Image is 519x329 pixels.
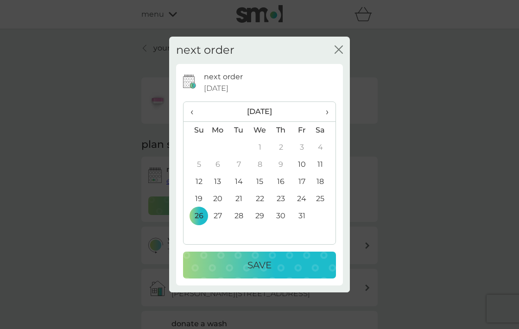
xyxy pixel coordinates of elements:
td: 1 [249,139,271,156]
span: ‹ [190,102,200,121]
td: 10 [291,156,312,173]
td: 4 [312,139,335,156]
h2: next order [176,44,234,57]
th: Th [271,121,291,139]
td: 18 [312,173,335,190]
p: next order [204,71,243,83]
td: 22 [249,190,271,208]
td: 27 [207,208,228,225]
th: Mo [207,121,228,139]
td: 20 [207,190,228,208]
td: 6 [207,156,228,173]
th: We [249,121,271,139]
td: 29 [249,208,271,225]
td: 24 [291,190,312,208]
th: Fr [291,121,312,139]
td: 15 [249,173,271,190]
th: Su [184,121,207,139]
td: 17 [291,173,312,190]
th: [DATE] [207,102,312,122]
td: 9 [271,156,291,173]
span: › [319,102,329,121]
th: Tu [228,121,249,139]
p: Save [247,258,272,272]
button: close [335,45,343,55]
td: 23 [271,190,291,208]
td: 31 [291,208,312,225]
td: 13 [207,173,228,190]
td: 14 [228,173,249,190]
td: 28 [228,208,249,225]
td: 30 [271,208,291,225]
button: Save [183,252,336,278]
td: 25 [312,190,335,208]
td: 12 [184,173,207,190]
th: Sa [312,121,335,139]
td: 26 [184,208,207,225]
td: 21 [228,190,249,208]
td: 7 [228,156,249,173]
td: 5 [184,156,207,173]
td: 16 [271,173,291,190]
span: [DATE] [204,82,228,95]
td: 2 [271,139,291,156]
td: 3 [291,139,312,156]
td: 19 [184,190,207,208]
td: 11 [312,156,335,173]
td: 8 [249,156,271,173]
